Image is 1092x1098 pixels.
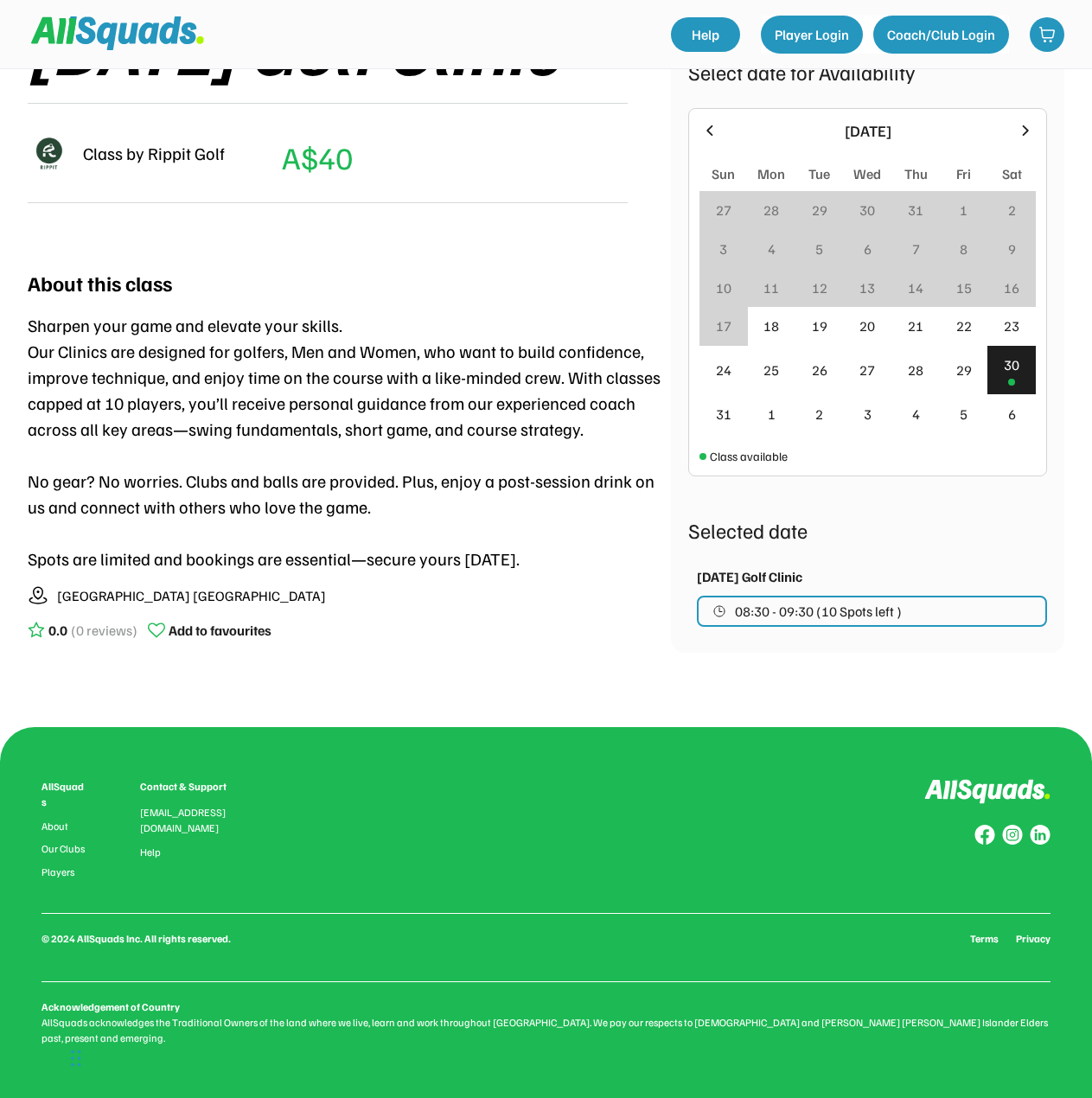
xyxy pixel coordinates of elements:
div: A$40 [282,134,353,181]
img: Squad%20Logo.svg [31,16,204,49]
div: Select date for Availability [688,56,1047,87]
div: [EMAIL_ADDRESS][DOMAIN_NAME] [140,805,247,836]
div: AllSquads [42,779,88,810]
span: 08:30 - 09:30 (10 Spots left ) [735,604,902,618]
div: 11 [763,278,779,298]
div: [DATE] Golf Clinic [28,10,559,86]
div: 4 [912,404,920,425]
div: 22 [956,316,972,336]
a: About [42,820,88,833]
div: Acknowledgement of Country [42,999,180,1015]
div: 5 [960,404,967,425]
div: 17 [716,316,731,336]
div: Sharpen your game and elevate your skills. Our Clinics are designed for golfers, Men and Women, w... [28,312,671,571]
img: Group%20copy%207.svg [1002,825,1023,846]
div: Selected date [688,514,1047,546]
div: 31 [908,200,923,220]
div: 6 [1008,404,1016,425]
div: [GEOGRAPHIC_DATA] [GEOGRAPHIC_DATA] [57,585,326,606]
div: Sun [712,163,735,184]
button: 08:30 - 09:30 (10 Spots left ) [697,596,1047,627]
div: 30 [859,200,875,220]
div: © 2024 AllSquads Inc. All rights reserved. [42,931,231,947]
a: Help [140,846,161,859]
div: Fri [956,163,971,184]
button: Coach/Club Login [873,16,1009,54]
div: 19 [812,316,827,336]
div: Thu [904,163,928,184]
div: 12 [812,278,827,298]
div: 15 [956,278,972,298]
div: 28 [763,200,779,220]
div: 30 [1004,354,1019,375]
div: 6 [864,239,872,259]
img: Rippitlogov2_green.png [28,132,69,174]
a: Terms [970,931,999,947]
div: 21 [908,316,923,336]
img: Logo%20inverted.svg [924,779,1050,804]
div: 3 [864,404,872,425]
div: 29 [812,200,827,220]
div: 20 [859,316,875,336]
img: Group%20copy%206.svg [1030,825,1050,846]
div: 9 [1008,239,1016,259]
div: 25 [763,360,779,380]
div: 4 [768,239,776,259]
div: 29 [956,360,972,380]
div: 2 [1008,200,1016,220]
div: 10 [716,278,731,298]
div: 24 [716,360,731,380]
div: 27 [716,200,731,220]
div: 1 [768,404,776,425]
img: Group%20copy%208.svg [974,825,995,846]
div: (0 reviews) [71,620,137,641]
div: Class by Rippit Golf [83,140,225,166]
div: 3 [719,239,727,259]
div: 23 [1004,316,1019,336]
button: Player Login [761,16,863,54]
div: Contact & Support [140,779,247,795]
div: Tue [808,163,830,184]
a: Help [671,17,740,52]
div: 13 [859,278,875,298]
div: 1 [960,200,967,220]
div: Wed [853,163,881,184]
div: Class available [710,447,788,465]
div: Sat [1002,163,1022,184]
img: shopping-cart-01%20%281%29.svg [1038,26,1056,43]
div: 18 [763,316,779,336]
div: AllSquads acknowledges the Traditional Owners of the land where we live, learn and work throughou... [42,1015,1050,1046]
div: 16 [1004,278,1019,298]
div: 8 [960,239,967,259]
div: [DATE] [729,119,1006,143]
div: 26 [812,360,827,380]
div: About this class [28,267,172,298]
div: 7 [912,239,920,259]
div: Mon [757,163,785,184]
div: 2 [815,404,823,425]
div: 14 [908,278,923,298]
a: Players [42,866,88,878]
div: 31 [716,404,731,425]
div: 0.0 [48,620,67,641]
div: [DATE] Golf Clinic [697,566,802,587]
div: 28 [908,360,923,380]
div: Add to favourites [169,620,271,641]
a: Our Clubs [42,843,88,855]
div: 27 [859,360,875,380]
div: 5 [815,239,823,259]
a: Privacy [1016,931,1050,947]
